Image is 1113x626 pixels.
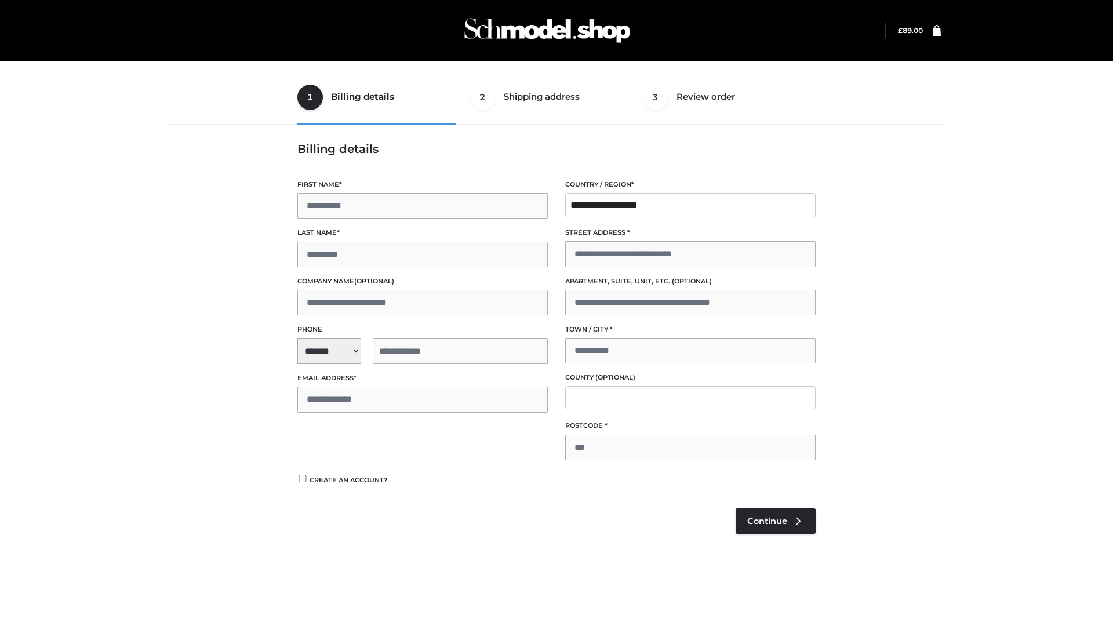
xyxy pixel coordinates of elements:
[747,516,787,526] span: Continue
[297,227,548,238] label: Last name
[297,373,548,384] label: Email address
[565,227,816,238] label: Street address
[565,276,816,287] label: Apartment, suite, unit, etc.
[310,476,388,484] span: Create an account?
[354,277,394,285] span: (optional)
[898,26,903,35] span: £
[565,179,816,190] label: Country / Region
[595,373,635,381] span: (optional)
[297,324,548,335] label: Phone
[297,475,308,482] input: Create an account?
[297,276,548,287] label: Company name
[460,8,634,53] img: Schmodel Admin 964
[736,508,816,534] a: Continue
[565,324,816,335] label: Town / City
[297,142,816,156] h3: Billing details
[297,179,548,190] label: First name
[672,277,712,285] span: (optional)
[565,372,816,383] label: County
[898,26,923,35] bdi: 89.00
[898,26,923,35] a: £89.00
[565,420,816,431] label: Postcode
